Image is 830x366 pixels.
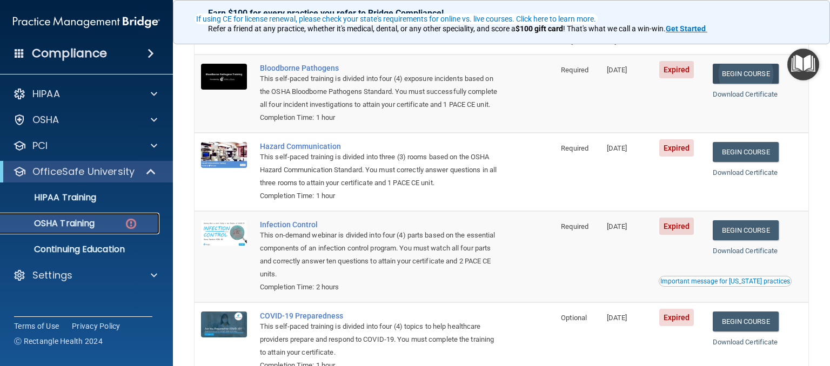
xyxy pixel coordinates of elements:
[13,11,160,33] img: PMB logo
[563,24,666,33] span: ! That's what we call a win-win.
[72,321,121,331] a: Privacy Policy
[13,269,157,282] a: Settings
[607,314,627,322] span: [DATE]
[260,281,500,294] div: Completion Time: 2 hours
[659,276,792,287] button: Read this if you are a dental practitioner in the state of CA
[13,165,157,178] a: OfficeSafe University
[516,24,563,33] strong: $100 gift card
[561,144,588,152] span: Required
[32,139,48,152] p: PCI
[7,218,95,229] p: OSHA Training
[260,311,500,320] a: COVID-19 Preparedness
[260,320,500,359] div: This self-paced training is divided into four (4) topics to help healthcare providers prepare and...
[659,218,694,235] span: Expired
[561,314,587,322] span: Optional
[260,72,500,111] div: This self-paced training is divided into four (4) exposure incidents based on the OSHA Bloodborne...
[659,139,694,157] span: Expired
[260,111,500,124] div: Completion Time: 1 hour
[713,64,779,84] a: Begin Course
[787,49,819,80] button: Open Resource Center
[14,321,59,331] a: Terms of Use
[32,269,72,282] p: Settings
[260,151,500,189] div: This self-paced training is divided into three (3) rooms based on the OSHA Hazard Communication S...
[713,247,778,255] a: Download Certificate
[32,113,59,126] p: OSHA
[666,24,707,33] a: Get Started
[713,168,778,177] a: Download Certificate
[196,15,596,23] div: If using CE for license renewal, please check your state's requirements for online vs. live cours...
[260,229,500,281] div: This on-demand webinar is divided into four (4) parts based on the essential components of an inf...
[195,13,598,24] button: If using CE for license renewal, please check your state's requirements for online vs. live cours...
[659,61,694,78] span: Expired
[666,24,706,33] strong: Get Started
[607,66,627,74] span: [DATE]
[32,165,135,178] p: OfficeSafe University
[713,338,778,346] a: Download Certificate
[660,278,790,284] div: Important message for [US_STATE] practices
[561,66,588,74] span: Required
[32,46,107,61] h4: Compliance
[208,24,516,33] span: Refer a friend at any practice, whether it's medical, dental, or any other speciality, and score a
[561,222,588,231] span: Required
[260,189,500,202] div: Completion Time: 1 hour
[14,336,103,347] span: Ⓒ Rectangle Health 2024
[32,87,60,100] p: HIPAA
[13,139,157,152] a: PCI
[713,90,778,98] a: Download Certificate
[659,309,694,326] span: Expired
[713,142,779,162] a: Begin Course
[607,144,627,152] span: [DATE]
[13,87,157,100] a: HIPAA
[7,244,155,255] p: Continuing Education
[713,311,779,331] a: Begin Course
[7,192,96,203] p: HIPAA Training
[260,220,500,229] a: Infection Control
[124,217,138,231] img: danger-circle.6113f641.png
[607,222,627,231] span: [DATE]
[260,64,500,72] a: Bloodborne Pathogens
[208,8,795,18] p: Earn $100 for every practice you refer to Bridge Compliance!
[713,220,779,240] a: Begin Course
[13,113,157,126] a: OSHA
[260,142,500,151] a: Hazard Communication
